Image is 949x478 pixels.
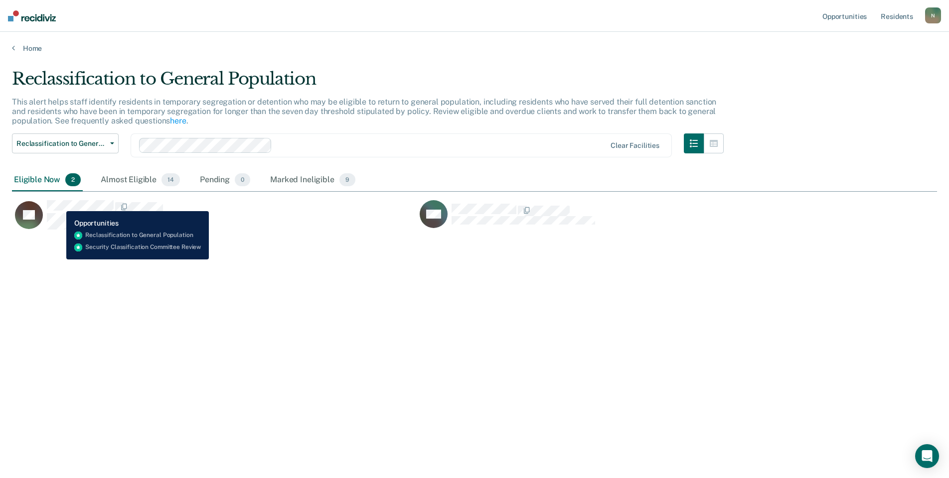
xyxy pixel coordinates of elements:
[611,141,659,150] div: Clear facilities
[99,169,182,191] div: Almost Eligible14
[12,69,724,97] div: Reclassification to General Population
[161,173,180,186] span: 14
[339,173,355,186] span: 9
[235,173,250,186] span: 0
[170,116,186,125] a: here
[268,169,357,191] div: Marked Ineligible9
[12,200,417,239] div: CaseloadOpportunityCell-0612001
[198,169,252,191] div: Pending0
[12,97,716,125] p: This alert helps staff identify residents in temporary segregation or detention who may be eligib...
[12,133,119,153] button: Reclassification to General Population
[417,200,821,239] div: CaseloadOpportunityCell-0447267
[65,173,81,186] span: 2
[8,10,56,21] img: Recidiviz
[915,444,939,468] div: Open Intercom Messenger
[925,7,941,23] button: N
[16,139,106,148] span: Reclassification to General Population
[12,169,83,191] div: Eligible Now2
[12,44,937,53] a: Home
